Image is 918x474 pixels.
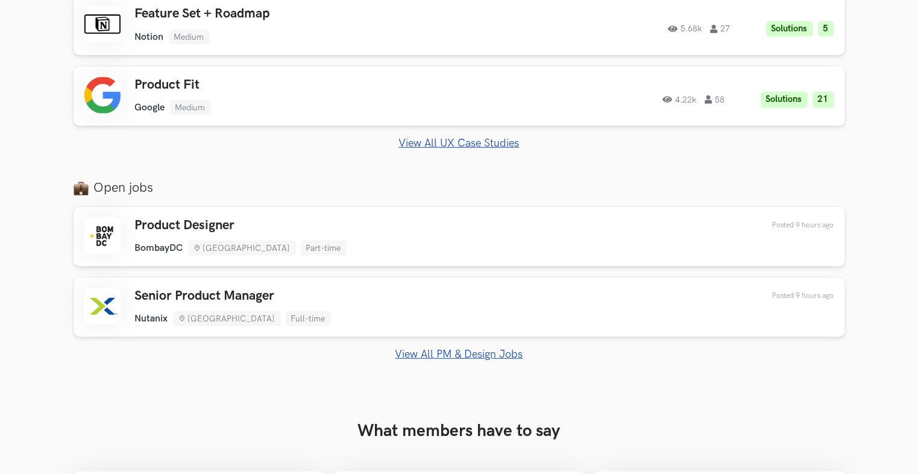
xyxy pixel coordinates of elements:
[135,102,165,113] li: Google
[135,77,477,93] h3: Product Fit
[759,221,834,230] div: 20th Aug
[759,291,834,300] div: 20th Aug
[135,242,183,254] li: BombayDC
[761,92,808,108] li: Solutions
[135,31,164,43] li: Notion
[74,277,845,337] a: Senior Product Manager Nutanix [GEOGRAPHIC_DATA] Full-time Posted 9 hours ago
[74,348,845,361] a: View All PM & Design Jobs
[135,313,168,324] li: Nutanix
[170,100,211,115] li: Medium
[74,421,845,441] h3: What members have to say
[74,180,89,195] img: briefcase_emoji.png
[705,95,725,104] span: 58
[74,66,845,126] a: Product Fit Google Medium 4.22k 58 Solutions 21
[169,30,210,45] li: Medium
[818,21,834,37] li: 5
[74,180,845,196] label: Open jobs
[135,218,347,233] h3: Product Designer
[188,241,296,256] li: [GEOGRAPHIC_DATA]
[668,25,702,33] span: 5.68k
[813,92,834,108] li: 21
[135,6,477,22] h3: Feature Set + Roadmap
[74,137,845,150] a: View All UX Case Studies
[173,311,281,326] li: [GEOGRAPHIC_DATA]
[766,21,813,37] li: Solutions
[286,311,331,326] li: Full-time
[135,288,331,304] h3: Senior Product Manager
[301,241,347,256] li: Part-time
[663,95,697,104] span: 4.22k
[74,207,845,267] a: Product Designer BombayDC [GEOGRAPHIC_DATA] Part-time Posted 9 hours ago
[711,25,731,33] span: 27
